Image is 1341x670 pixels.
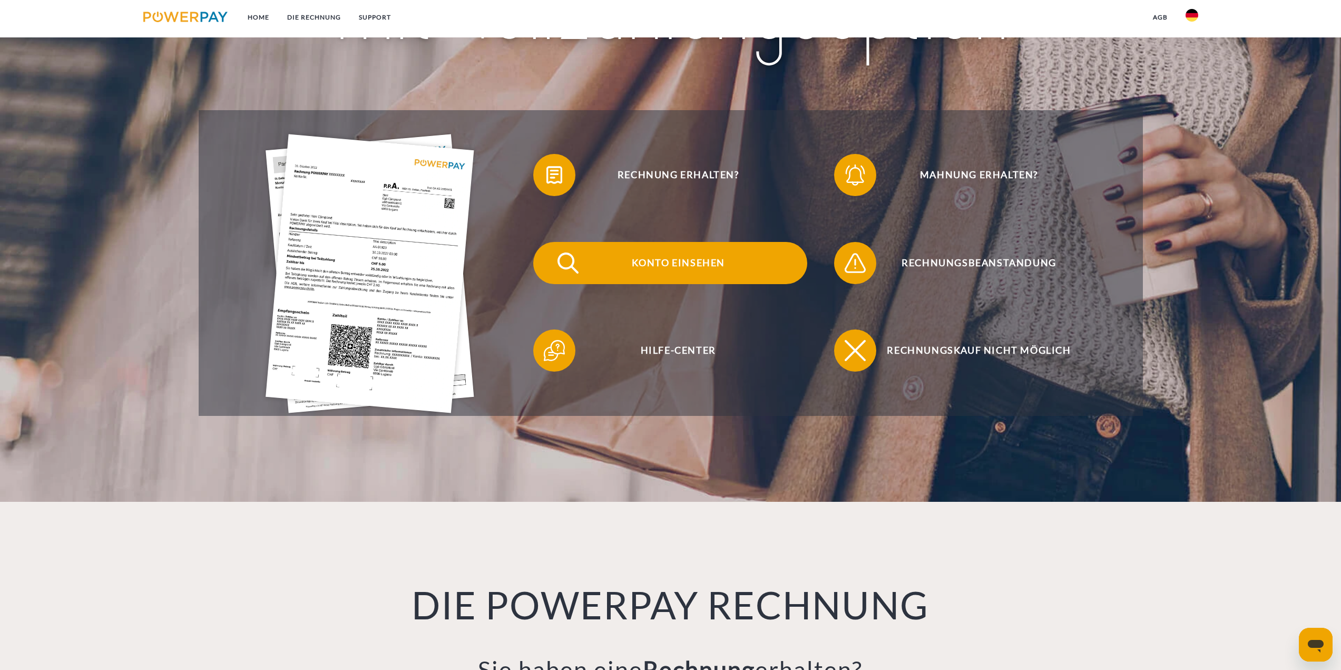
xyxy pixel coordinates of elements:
[555,250,581,276] img: qb_search.svg
[549,329,807,372] span: Hilfe-Center
[1186,9,1198,22] img: de
[850,154,1108,196] span: Mahnung erhalten?
[533,329,807,372] button: Hilfe-Center
[278,8,350,27] a: DIE RECHNUNG
[834,242,1108,284] button: Rechnungsbeanstandung
[850,329,1108,372] span: Rechnungskauf nicht möglich
[1299,628,1333,662] iframe: Schaltfläche zum Öffnen des Messaging-Fensters
[549,242,807,284] span: Konto einsehen
[1144,8,1177,27] a: agb
[266,134,474,413] img: single_invoice_powerpay_de.jpg
[350,8,400,27] a: SUPPORT
[143,12,228,22] img: logo-powerpay.svg
[549,154,807,196] span: Rechnung erhalten?
[842,162,868,188] img: qb_bell.svg
[541,337,567,364] img: qb_help.svg
[533,154,807,196] button: Rechnung erhalten?
[842,250,868,276] img: qb_warning.svg
[842,337,868,364] img: qb_close.svg
[541,162,567,188] img: qb_bill.svg
[301,581,1040,628] h1: DIE POWERPAY RECHNUNG
[239,8,278,27] a: Home
[834,154,1108,196] button: Mahnung erhalten?
[533,242,807,284] button: Konto einsehen
[850,242,1108,284] span: Rechnungsbeanstandung
[834,329,1108,372] button: Rechnungskauf nicht möglich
